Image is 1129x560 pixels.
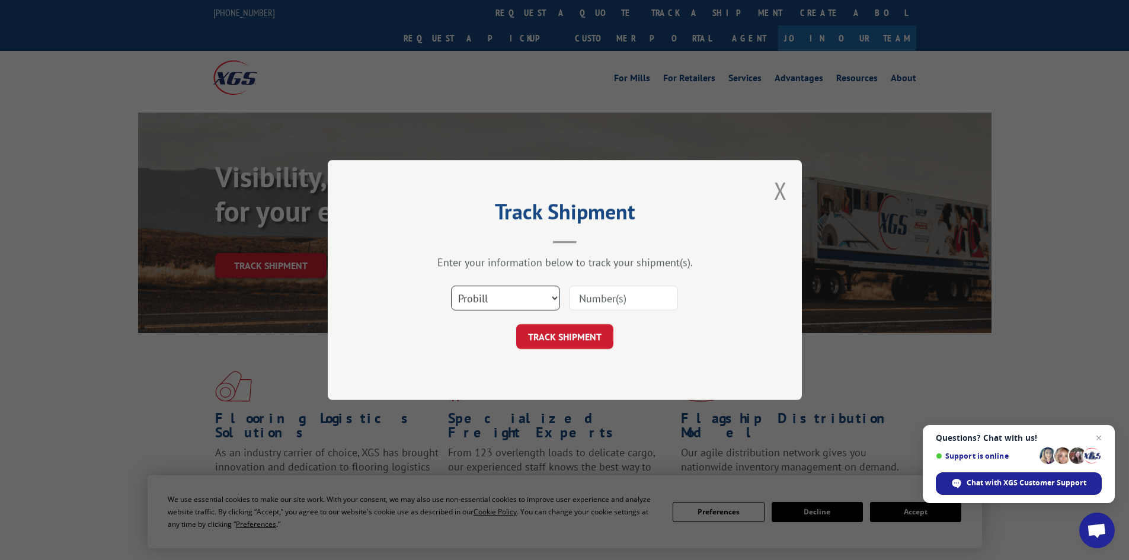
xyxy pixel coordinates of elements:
[387,203,743,226] h2: Track Shipment
[516,324,613,349] button: TRACK SHIPMENT
[936,472,1102,495] div: Chat with XGS Customer Support
[774,175,787,206] button: Close modal
[569,286,678,311] input: Number(s)
[1079,513,1115,548] div: Open chat
[967,478,1086,488] span: Chat with XGS Customer Support
[387,255,743,269] div: Enter your information below to track your shipment(s).
[936,433,1102,443] span: Questions? Chat with us!
[936,452,1035,460] span: Support is online
[1092,431,1106,445] span: Close chat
